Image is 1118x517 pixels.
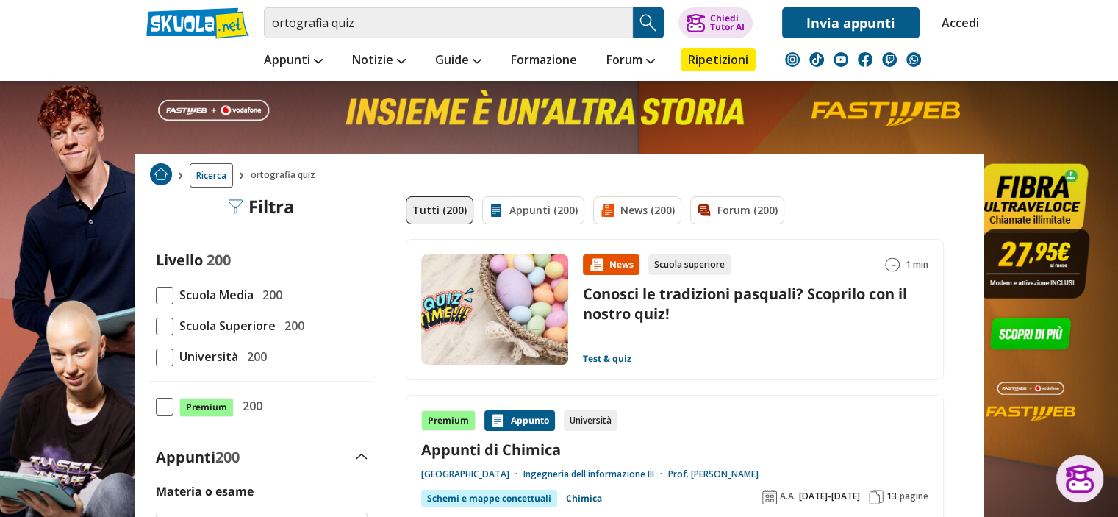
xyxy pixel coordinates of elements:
label: Appunti [156,447,240,467]
img: Anno accademico [762,490,777,504]
img: facebook [858,52,872,67]
a: Conosci le tradizioni pasquali? Scoprilo con il nostro quiz! [583,284,907,324]
a: Prof. [PERSON_NAME] [668,468,759,480]
span: 200 [207,250,231,270]
a: Accedi [942,7,972,38]
a: Test & quiz [583,353,631,365]
span: Università [173,347,238,366]
img: Filtra filtri mobile [228,199,243,214]
a: Notizie [348,48,409,74]
img: youtube [834,52,848,67]
div: Università [564,410,617,431]
img: Tempo lettura [885,257,900,272]
img: News contenuto [589,257,603,272]
div: Scuola superiore [648,254,731,275]
div: Chiedi Tutor AI [709,14,744,32]
div: Schemi e mappe concettuali [421,490,557,507]
img: Appunti filtro contenuto [489,203,504,218]
span: [DATE]-[DATE] [799,491,860,502]
img: Cerca appunti, riassunti o versioni [637,12,659,34]
img: Home [150,163,172,185]
a: Ingegneria dell'informazione III [523,468,668,480]
span: A.A. [780,491,796,502]
a: Forum [603,48,659,74]
span: Premium [179,398,234,417]
a: Invia appunti [782,7,920,38]
img: WhatsApp [906,52,921,67]
div: Filtra [228,196,295,217]
img: Pagine [869,490,884,504]
div: Premium [421,410,476,431]
a: [GEOGRAPHIC_DATA] [421,468,523,480]
a: Appunti [260,48,326,74]
img: Appunti contenuto [490,413,505,428]
label: Livello [156,250,203,270]
span: 200 [257,285,282,304]
div: Appunto [484,410,555,431]
span: 200 [237,396,262,416]
input: Cerca appunti, riassunti o versioni [264,7,633,38]
a: Ripetizioni [681,48,756,71]
img: News filtro contenuto [600,203,614,218]
a: Guide [431,48,485,74]
span: 1 min [906,254,928,275]
img: tiktok [809,52,824,67]
span: 13 [886,491,897,502]
a: Forum (200) [690,196,784,224]
a: Formazione [507,48,581,74]
a: News (200) [593,196,681,224]
a: Appunti di Chimica [421,440,928,460]
a: Ricerca [190,163,233,188]
span: Scuola Superiore [173,316,276,335]
img: instagram [785,52,800,67]
span: pagine [900,491,928,502]
a: Tutti (200) [406,196,473,224]
div: News [583,254,639,275]
span: ortografia quiz [251,163,321,188]
span: 200 [215,447,240,467]
span: Scuola Media [173,285,254,304]
a: Chimica [566,490,602,507]
span: 200 [241,347,267,366]
span: 200 [279,316,304,335]
img: twitch [882,52,897,67]
a: Appunti (200) [482,196,584,224]
img: Immagine news [421,254,568,365]
img: Forum filtro contenuto [697,203,712,218]
button: Search Button [633,7,664,38]
label: Materia o esame [156,483,254,499]
button: ChiediTutor AI [678,7,753,38]
a: Home [150,163,172,188]
img: Apri e chiudi sezione [356,454,368,460]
